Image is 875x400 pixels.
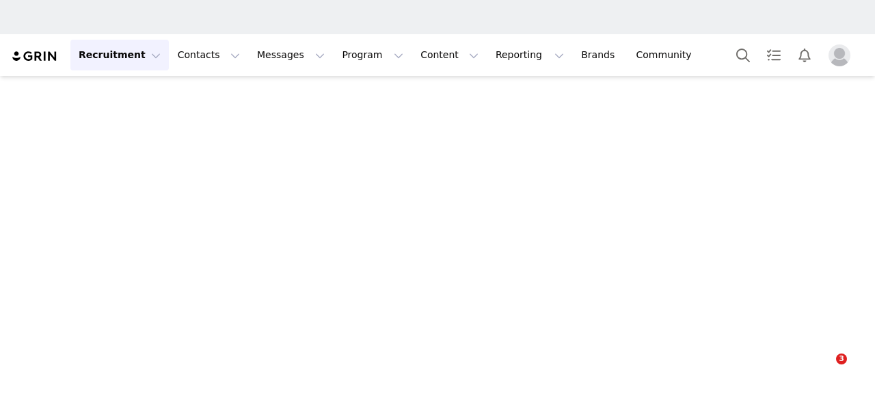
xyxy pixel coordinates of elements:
[836,354,847,364] span: 3
[820,44,864,66] button: Profile
[808,354,841,386] iframe: Intercom live chat
[11,50,59,63] img: grin logo
[790,40,820,70] button: Notifications
[70,40,169,70] button: Recruitment
[573,40,627,70] a: Brands
[334,40,412,70] button: Program
[759,40,789,70] a: Tasks
[412,40,487,70] button: Content
[487,40,572,70] button: Reporting
[829,44,850,66] img: placeholder-profile.jpg
[170,40,248,70] button: Contacts
[249,40,333,70] button: Messages
[628,40,706,70] a: Community
[728,40,758,70] button: Search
